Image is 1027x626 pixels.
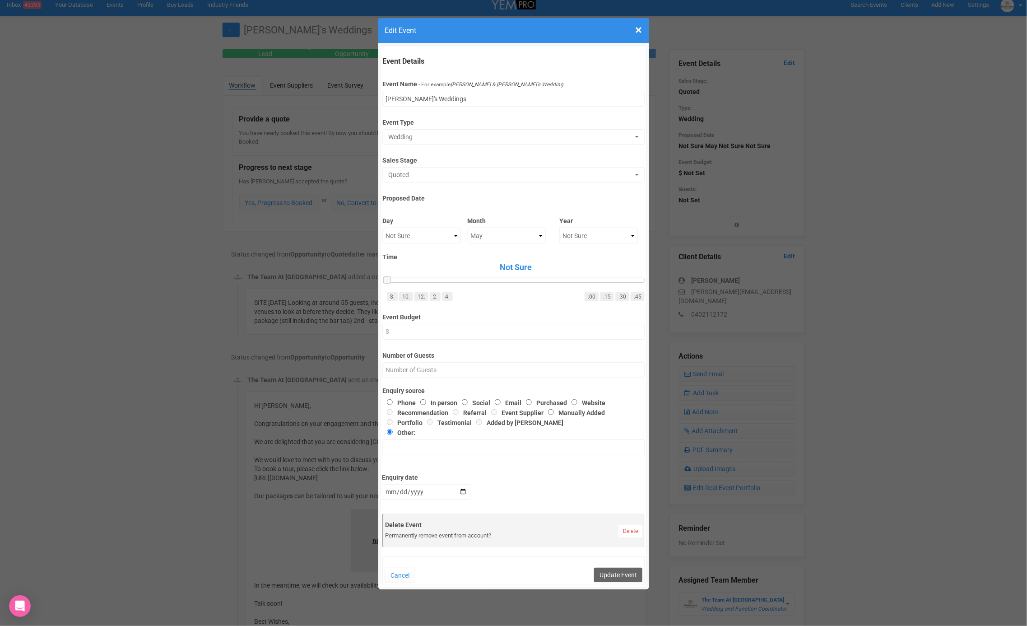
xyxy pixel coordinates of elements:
i: [PERSON_NAME] & [PERSON_NAME]'s Wedding [451,81,563,88]
label: Event Name [382,79,417,89]
label: Testimonial [423,419,472,426]
label: Event Supplier [487,409,544,416]
label: Sales Stage [382,153,645,165]
label: Month [468,213,546,225]
button: Update Event [594,568,642,582]
label: Other: [382,427,632,437]
label: Day [382,213,461,225]
span: Quoted [388,170,633,179]
a: :00 [585,292,599,301]
span: Wedding [388,132,633,141]
label: Portfolio [382,419,423,426]
label: Event Budget [382,309,645,322]
div: Open Intercom Messenger [9,595,31,617]
label: Social [457,399,490,406]
label: Event Type [382,115,645,127]
label: Phone [382,399,416,406]
label: Website [567,399,605,406]
label: Referral [448,409,487,416]
a: Delete [618,525,642,537]
label: Year [559,213,638,225]
a: 4: [442,292,453,301]
small: - For example [418,81,563,88]
input: Event Name [382,91,645,107]
label: Manually Added [544,409,605,416]
label: In person [416,399,457,406]
input: $ [382,324,645,340]
label: Enquiry date [382,470,470,482]
h4: Edit Event [385,25,642,36]
a: :45 [631,292,645,301]
label: Number of Guests [382,348,645,360]
a: :15 [600,292,614,301]
legend: Event Details [382,56,645,67]
input: Number of Guests [382,362,645,378]
div: Permanently remove event from account? [385,532,642,540]
label: Proposed Date [382,191,645,203]
a: 2: [430,292,441,301]
a: 10: [399,292,413,301]
label: Purchased [521,399,567,406]
label: Added by [PERSON_NAME] [472,419,563,426]
label: Enquiry source [382,386,645,395]
label: Delete Event [385,520,642,529]
span: × [636,23,642,37]
button: Cancel [385,568,415,583]
label: Recommendation [382,409,448,416]
a: :30 [615,292,629,301]
span: Not Sure [387,262,645,273]
a: 12: [414,292,428,301]
label: Email [490,399,521,406]
a: 8: [387,292,398,301]
label: Time [382,252,645,262]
